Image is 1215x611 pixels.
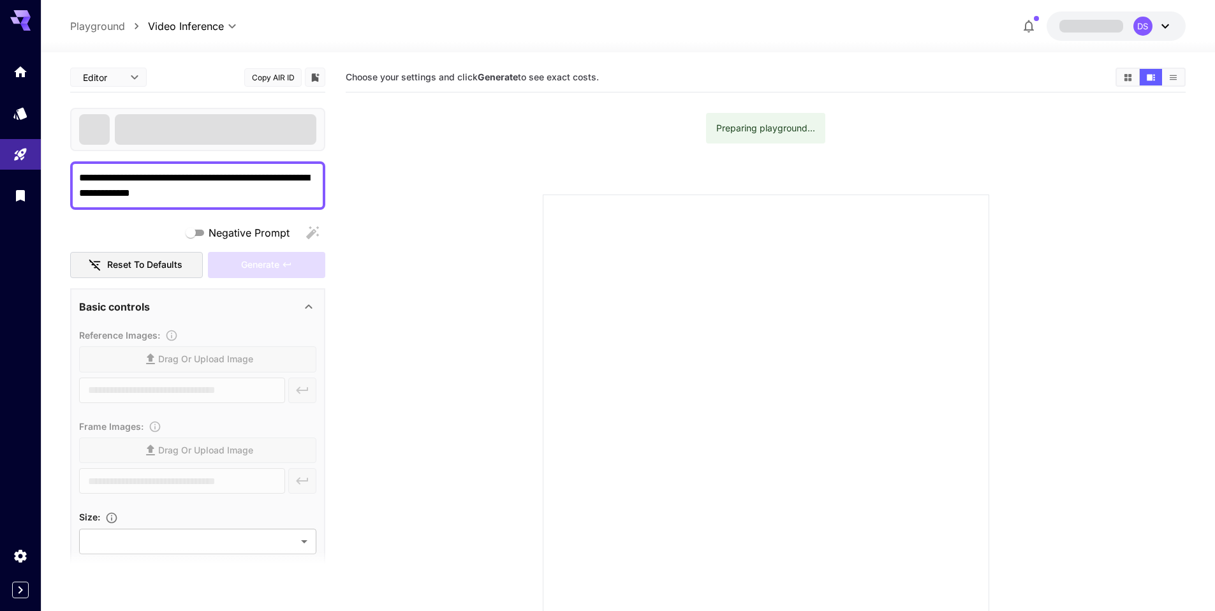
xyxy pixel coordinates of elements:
[309,70,321,85] button: Add to library
[79,512,100,522] span: Size :
[79,291,316,322] div: Basic controls
[83,71,122,84] span: Editor
[1162,69,1184,85] button: Show videos in list view
[13,188,28,203] div: Library
[13,105,28,121] div: Models
[148,18,224,34] span: Video Inference
[13,147,28,163] div: Playground
[1140,69,1162,85] button: Show videos in video view
[13,548,28,564] div: Settings
[70,18,148,34] nav: breadcrumb
[1047,11,1186,41] button: DS
[1117,69,1139,85] button: Show videos in grid view
[209,225,290,240] span: Negative Prompt
[244,68,302,87] button: Copy AIR ID
[100,512,123,524] button: Adjust the dimensions of the generated image by specifying its width and height in pixels, or sel...
[13,64,28,80] div: Home
[1116,68,1186,87] div: Show videos in grid viewShow videos in video viewShow videos in list view
[1133,17,1152,36] div: DS
[70,18,125,34] a: Playground
[478,71,518,82] b: Generate
[346,71,599,82] span: Choose your settings and click to see exact costs.
[79,299,150,314] p: Basic controls
[208,252,325,278] div: Please fill the prompt
[12,582,29,598] button: Expand sidebar
[716,117,815,140] div: Preparing playground...
[70,252,203,278] button: Reset to defaults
